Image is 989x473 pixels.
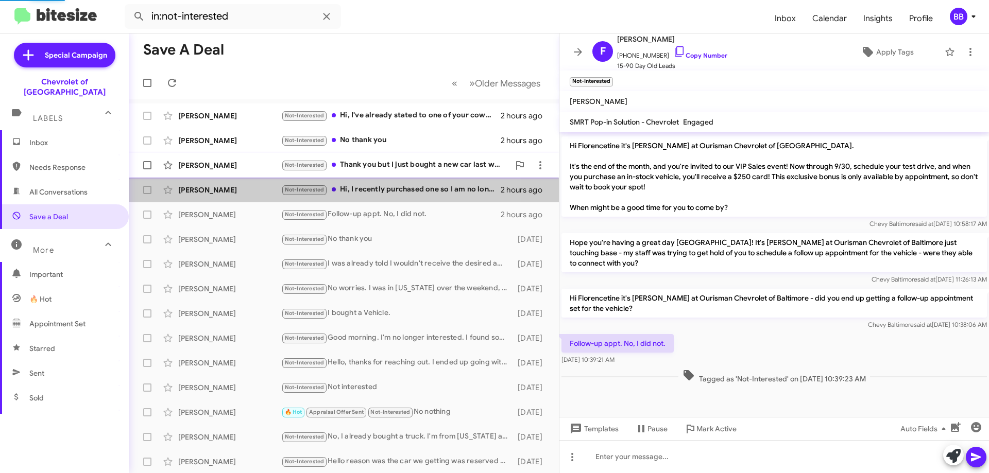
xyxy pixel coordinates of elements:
[178,358,281,368] div: [PERSON_NAME]
[309,409,364,415] span: Appraisal Offer Sent
[29,368,44,378] span: Sent
[876,43,914,61] span: Apply Tags
[178,259,281,269] div: [PERSON_NAME]
[915,220,933,227] span: said at
[178,209,281,220] div: [PERSON_NAME]
[178,457,281,467] div: [PERSON_NAME]
[285,285,325,292] span: Not-Interested
[561,289,987,318] p: Hi Florencetine it's [PERSON_NAME] at Ourisman Chevrolet of Baltimore - did you end up getting a ...
[281,110,501,121] div: Hi, I've already stated to one of your coworkers that I am not in the financial position to purch...
[501,185,551,195] div: 2 hours ago
[29,343,55,354] span: Starred
[370,409,410,415] span: Not-Interested
[285,335,325,341] span: Not-Interested
[600,43,606,60] span: F
[872,275,987,283] span: Chevy Baltimore [DATE] 11:26:13 AM
[513,358,551,368] div: [DATE]
[501,135,551,146] div: 2 hours ago
[561,233,987,272] p: Hope you're having a great day [GEOGRAPHIC_DATA]! It's [PERSON_NAME] at Ourisman Chevrolet of Bal...
[446,73,547,94] nav: Page navigation example
[766,4,804,33] a: Inbox
[696,419,737,438] span: Mark Active
[513,457,551,467] div: [DATE]
[570,77,613,86] small: Not-Interested
[901,4,941,33] a: Profile
[463,73,547,94] button: Next
[285,211,325,218] span: Not-Interested
[281,307,513,319] div: I bought a Vehicle.
[446,73,464,94] button: Previous
[513,407,551,417] div: [DATE]
[834,43,940,61] button: Apply Tags
[513,259,551,269] div: [DATE]
[917,275,935,283] span: said at
[941,8,978,25] button: BB
[627,419,676,438] button: Pause
[570,97,627,106] span: [PERSON_NAME]
[29,393,44,403] span: Sold
[285,186,325,193] span: Not-Interested
[285,112,325,119] span: Not-Interested
[281,184,501,196] div: Hi, I recently purchased one so I am no longer looks. Thanks!
[678,369,870,384] span: Tagged as 'Not-Interested' on [DATE] 10:39:23 AM
[29,269,117,279] span: Important
[513,432,551,442] div: [DATE]
[673,51,727,59] a: Copy Number
[285,236,325,242] span: Not-Interested
[513,234,551,244] div: [DATE]
[469,77,475,90] span: »
[570,117,679,127] span: SMRT Pop-in Solution - Chevrolet
[45,50,107,60] span: Special Campaign
[14,43,115,67] a: Special Campaign
[285,260,325,267] span: Not-Interested
[29,162,117,172] span: Needs Response
[178,333,281,343] div: [PERSON_NAME]
[285,409,302,415] span: 🔥 Hot
[647,419,668,438] span: Pause
[513,333,551,343] div: [DATE]
[285,162,325,168] span: Not-Interested
[29,212,68,222] span: Save a Deal
[513,382,551,393] div: [DATE]
[285,384,325,391] span: Not-Interested
[285,433,325,440] span: Not-Interested
[568,419,619,438] span: Templates
[281,283,513,294] div: No worries. I was in [US_STATE] over the weekend, I purchased a Trax as planned, left it with my ...
[900,419,950,438] span: Auto Fields
[950,8,967,25] div: BB
[561,136,987,217] p: Hi Florencetine it's [PERSON_NAME] at Ourisman Chevrolet of [GEOGRAPHIC_DATA]. It's the end of th...
[178,185,281,195] div: [PERSON_NAME]
[281,208,501,220] div: Follow-up appt. No, I did not.
[452,77,457,90] span: «
[513,308,551,319] div: [DATE]
[501,209,551,220] div: 2 hours ago
[178,234,281,244] div: [PERSON_NAME]
[914,321,932,328] span: said at
[178,382,281,393] div: [PERSON_NAME]
[855,4,901,33] a: Insights
[868,321,987,328] span: Chevy Baltimore [DATE] 10:38:06 AM
[683,117,713,127] span: Engaged
[178,432,281,442] div: [PERSON_NAME]
[501,111,551,121] div: 2 hours ago
[561,356,615,363] span: [DATE] 10:39:21 AM
[281,159,509,171] div: Thank you but I just bought a new car last week. Have a great weekend
[804,4,855,33] a: Calendar
[178,284,281,294] div: [PERSON_NAME]
[29,187,88,197] span: All Conversations
[29,319,86,329] span: Appointment Set
[617,45,727,61] span: [PHONE_NUMBER]
[676,419,745,438] button: Mark Active
[617,33,727,45] span: [PERSON_NAME]
[143,42,224,58] h1: Save a Deal
[29,137,117,148] span: Inbox
[892,419,958,438] button: Auto Fields
[281,357,513,369] div: Hello, thanks for reaching out. I ended up going with another vehicle. Thank you
[617,61,727,71] span: 15-90 Day Old Leads
[285,359,325,366] span: Not-Interested
[33,114,63,123] span: Labels
[178,135,281,146] div: [PERSON_NAME]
